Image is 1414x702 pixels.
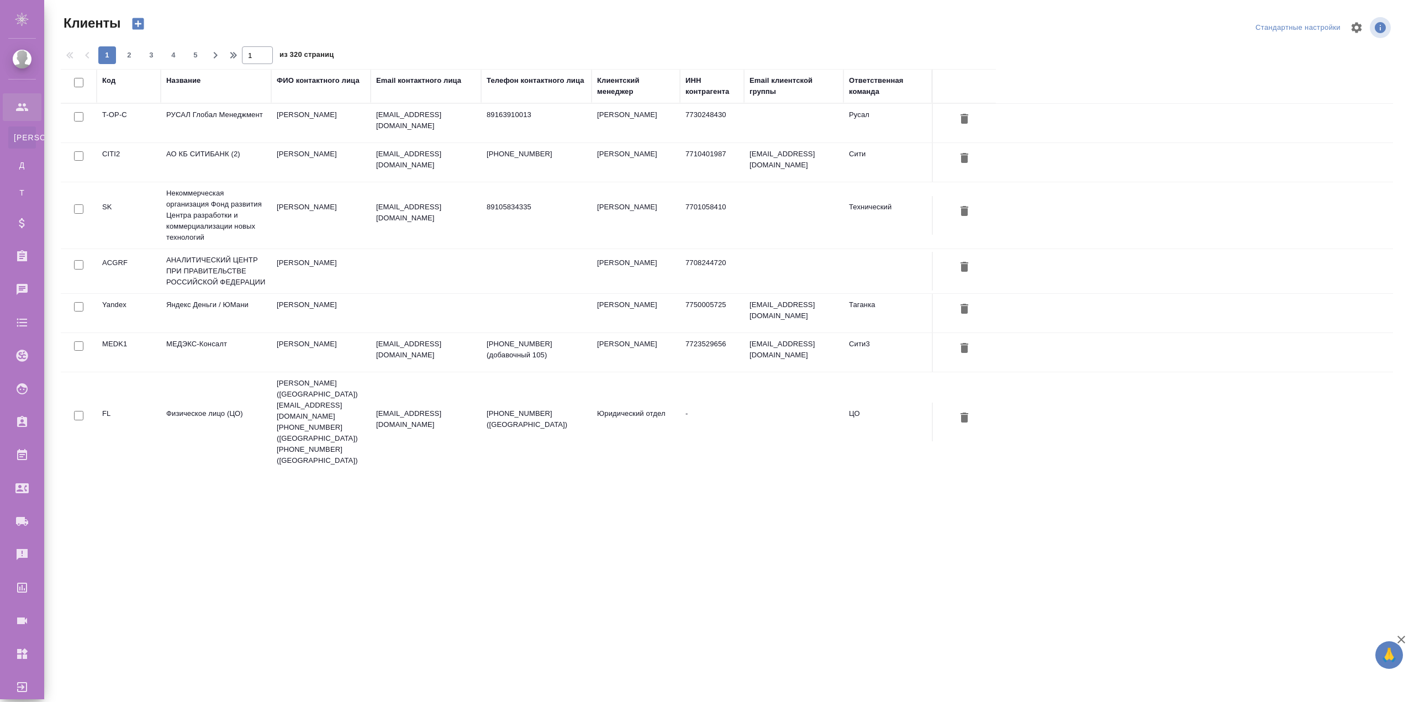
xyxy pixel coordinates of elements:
td: [PERSON_NAME] [592,333,680,372]
a: Д [8,154,36,176]
td: Юридический отдел [592,403,680,441]
td: [EMAIL_ADDRESS][DOMAIN_NAME] [744,294,843,332]
td: ЦО [843,403,932,441]
button: Удалить [955,109,974,130]
td: Некоммерческая организация Фонд развития Центра разработки и коммерциализации новых технологий [161,182,271,249]
button: Удалить [955,299,974,320]
button: 2 [120,46,138,64]
button: 5 [187,46,204,64]
td: Яндекс Деньги / ЮМани [161,294,271,332]
span: 3 [143,50,160,61]
div: Клиентский менеджер [597,75,674,97]
p: [PHONE_NUMBER] (добавочный 105) [487,339,586,361]
td: [PERSON_NAME] [592,104,680,142]
button: Создать [125,14,151,33]
td: 7750005725 [680,294,744,332]
div: Телефон контактного лица [487,75,584,86]
div: ИНН контрагента [685,75,738,97]
td: [PERSON_NAME] [271,143,371,182]
td: ACGRF [97,252,161,291]
td: РУСАЛ Глобал Менеджмент [161,104,271,142]
p: 89163910013 [487,109,586,120]
p: [EMAIL_ADDRESS][DOMAIN_NAME] [376,109,476,131]
span: из 320 страниц [279,48,334,64]
td: [EMAIL_ADDRESS][DOMAIN_NAME] [744,143,843,182]
span: Настроить таблицу [1343,14,1370,41]
div: Ответственная команда [849,75,926,97]
p: [EMAIL_ADDRESS][DOMAIN_NAME] [376,408,476,430]
button: Удалить [955,257,974,278]
a: Т [8,182,36,204]
td: T-OP-C [97,104,161,142]
td: [PERSON_NAME] [271,104,371,142]
span: 🙏 [1380,643,1399,667]
td: Технический [843,196,932,235]
td: АНАЛИТИЧЕСКИЙ ЦЕНТР ПРИ ПРАВИТЕЛЬСТВЕ РОССИЙСКОЙ ФЕДЕРАЦИИ [161,249,271,293]
button: Удалить [955,202,974,222]
td: [PERSON_NAME] ([GEOGRAPHIC_DATA]) [EMAIL_ADDRESS][DOMAIN_NAME] [PHONE_NUMBER] ([GEOGRAPHIC_DATA])... [271,372,371,472]
td: [PERSON_NAME] [592,196,680,235]
td: 7730248430 [680,104,744,142]
span: [PERSON_NAME] [14,132,30,143]
button: Удалить [955,339,974,359]
div: ФИО контактного лица [277,75,360,86]
td: [PERSON_NAME] [271,252,371,291]
span: Т [14,187,30,198]
td: МЕДЭКС-Консалт [161,333,271,372]
td: 7723529656 [680,333,744,372]
div: Email контактного лица [376,75,461,86]
td: 7710401987 [680,143,744,182]
td: [EMAIL_ADDRESS][DOMAIN_NAME] [744,333,843,372]
td: Русал [843,104,932,142]
span: 5 [187,50,204,61]
td: Таганка [843,294,932,332]
td: MEDK1 [97,333,161,372]
td: АО КБ СИТИБАНК (2) [161,143,271,182]
div: Код [102,75,115,86]
div: Email клиентской группы [750,75,838,97]
td: [PERSON_NAME] [592,294,680,332]
button: Удалить [955,149,974,169]
p: [EMAIL_ADDRESS][DOMAIN_NAME] [376,339,476,361]
p: [EMAIL_ADDRESS][DOMAIN_NAME] [376,202,476,224]
td: [PERSON_NAME] [592,252,680,291]
button: 🙏 [1375,641,1403,669]
span: Д [14,160,30,171]
span: 2 [120,50,138,61]
td: 7708244720 [680,252,744,291]
div: Название [166,75,201,86]
td: Сити3 [843,333,932,372]
td: [PERSON_NAME] [271,333,371,372]
button: 3 [143,46,160,64]
span: 4 [165,50,182,61]
td: Физическое лицо (ЦО) [161,403,271,441]
p: [PHONE_NUMBER] ([GEOGRAPHIC_DATA]) [487,408,586,430]
a: [PERSON_NAME] [8,126,36,149]
td: CITI2 [97,143,161,182]
p: [EMAIL_ADDRESS][DOMAIN_NAME] [376,149,476,171]
td: [PERSON_NAME] [592,143,680,182]
button: Удалить [955,408,974,429]
td: [PERSON_NAME] [271,294,371,332]
td: - [680,403,744,441]
span: Посмотреть информацию [1370,17,1393,38]
td: FL [97,403,161,441]
td: Сити [843,143,932,182]
td: SK [97,196,161,235]
td: 7701058410 [680,196,744,235]
button: 4 [165,46,182,64]
p: [PHONE_NUMBER] [487,149,586,160]
td: Yandex [97,294,161,332]
span: Клиенты [61,14,120,32]
div: split button [1253,19,1343,36]
td: [PERSON_NAME] [271,196,371,235]
p: 89105834335 [487,202,586,213]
